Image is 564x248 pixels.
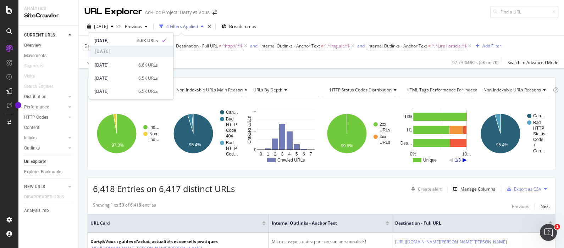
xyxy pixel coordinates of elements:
[24,183,66,191] a: NEW URLS
[310,152,312,157] text: 7
[156,21,206,32] button: 4 Filters Applied
[24,183,45,191] div: NEW URLS
[93,103,165,164] svg: A chart.
[84,6,142,18] div: URL Explorer
[496,142,508,147] text: 95.4%
[145,9,210,16] div: Ad-Hoc Project: Darty et Vous
[24,62,50,70] a: Segments
[24,103,49,111] div: Performance
[189,142,201,147] text: 95.4%
[321,43,324,49] span: ≠
[226,122,237,127] text: HTTP
[324,41,350,51] span: ^.*img.alt.*$
[452,60,499,66] div: 97.73 % URLs ( 6K on 7K )
[24,158,73,165] a: Url Explorer
[229,23,256,29] span: Breadcrumbs
[226,128,236,133] text: Code
[226,152,238,157] text: Cod…
[254,147,256,152] text: 0
[84,43,146,49] span: Destination - HTTP Status Code
[380,128,390,133] text: URLs
[540,224,557,241] iframe: Intercom live chat
[90,220,260,226] span: URL Card
[94,23,108,29] span: 2025 Oct. 6th
[295,152,298,157] text: 5
[400,103,472,164] svg: A chart.
[226,117,233,122] text: Bad
[24,62,43,70] div: Segments
[226,134,233,139] text: 404
[281,152,283,157] text: 3
[95,37,133,44] div: [DATE]
[405,84,505,96] h4: HTML Tags Performance for Indexable URLs
[395,220,538,226] span: Destination - Full URL
[176,87,243,93] span: Non-Indexable URLs Main Reason
[226,140,233,145] text: Bad
[138,62,158,68] div: 6.6K URLs
[328,84,402,96] h4: HTTP Status Codes Distribution
[477,103,549,164] svg: A chart.
[206,23,212,30] div: times
[260,152,262,157] text: 0
[428,43,431,49] span: ≠
[226,110,238,115] text: Can…
[541,202,550,210] button: Next
[24,83,61,90] a: Search Engines
[112,143,124,148] text: 97.3%
[15,102,21,108] div: Tooltip anchor
[533,120,541,125] text: Bad
[514,186,541,192] div: Export as CSV
[423,158,437,163] text: Unique
[473,42,501,50] button: Add Filter
[482,43,501,49] div: Add Filter
[533,148,545,153] text: Can…
[24,73,42,80] a: Visits
[24,207,73,214] a: Analysis Info
[267,152,269,157] text: 1
[89,46,173,57] span: [DATE]
[24,12,73,20] div: SiteCrawler
[219,21,259,32] button: Breadcrumbs
[222,41,243,51] span: ^http://.*$
[24,168,73,176] a: Explorer Bookmarks
[512,203,529,209] div: Previous
[533,113,545,118] text: Can…
[24,73,35,80] div: Visits
[512,202,529,210] button: Previous
[24,124,39,131] div: Content
[24,207,49,214] div: Analysis Info
[247,116,252,143] text: Crawled URLs
[24,114,48,121] div: HTTP Codes
[554,224,560,230] span: 1
[482,84,552,96] h4: Non-Indexable URLs Reasons
[24,32,66,39] a: CURRENT URLS
[408,183,442,195] button: Create alert
[90,238,218,245] div: Darty&Vous : guides d'achat, actualités et conseils pratiques
[95,62,134,68] div: [DATE]
[24,32,55,39] div: CURRENT URLS
[138,75,158,81] div: 6.5K URLs
[149,131,159,136] text: Non-
[380,134,386,139] text: 4xx
[274,152,276,157] text: 2
[24,124,73,131] a: Content
[24,145,66,152] a: Outlinks
[212,10,217,15] div: arrow-right-arrow-left
[24,52,46,60] div: Movements
[272,220,375,226] span: Internal Outlinks - Anchor Text
[24,6,73,12] div: Analytics
[252,84,313,96] h4: URLs by Depth
[122,23,142,29] span: Previous
[176,43,218,49] span: Destination - Full URL
[138,88,158,94] div: 6.5K URLs
[462,152,471,157] text: 10…
[24,103,66,111] a: Performance
[410,152,416,157] text: 0%
[24,42,73,49] a: Overview
[122,21,150,32] button: Previous
[166,23,198,29] div: 4 Filters Applied
[357,43,365,49] button: and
